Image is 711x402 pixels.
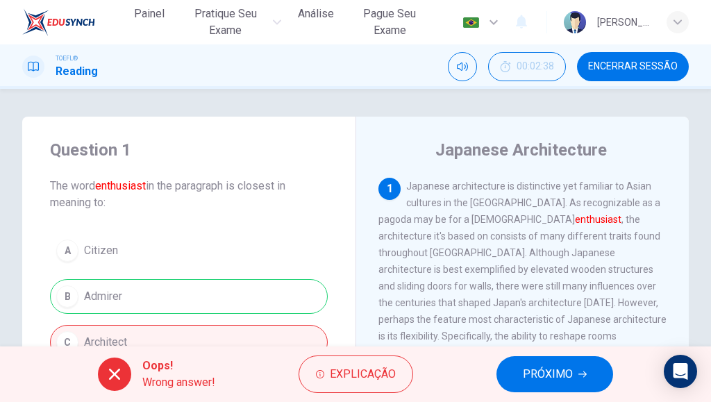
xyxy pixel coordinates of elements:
button: Pague Seu Exame [345,1,435,43]
button: PRÓXIMO [496,356,613,392]
button: Painel [127,1,172,26]
div: Esconder [488,52,566,81]
div: 1 [378,178,401,200]
span: Explicação [330,365,396,384]
span: Pague Seu Exame [351,6,429,39]
span: Pratique seu exame [183,6,269,39]
font: enthusiast [95,179,146,192]
span: The word in the paragraph is closest in meaning to: [50,178,328,211]
div: Silenciar [448,52,477,81]
a: Análise [292,1,340,43]
img: pt [462,17,480,28]
button: Encerrar Sessão [577,52,689,81]
div: [PERSON_NAME] [597,14,650,31]
button: 00:02:38 [488,52,566,81]
div: Open Intercom Messenger [664,355,697,388]
span: Painel [134,6,165,22]
font: enthusiast [575,214,621,225]
a: EduSynch logo [22,8,127,36]
button: Explicação [299,355,413,393]
span: Wrong answer! [142,374,215,391]
span: Análise [298,6,334,22]
span: Encerrar Sessão [588,61,678,72]
span: PRÓXIMO [523,365,573,384]
h4: Japanese Architecture [435,139,607,161]
button: Pratique seu exame [177,1,287,43]
img: Profile picture [564,11,586,33]
span: Oops! [142,358,215,374]
button: Análise [292,1,340,26]
h4: Question 1 [50,139,328,161]
span: 00:02:38 [517,61,554,72]
h1: Reading [56,63,98,80]
img: EduSynch logo [22,8,95,36]
a: Painel [127,1,172,43]
span: TOEFL® [56,53,78,63]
